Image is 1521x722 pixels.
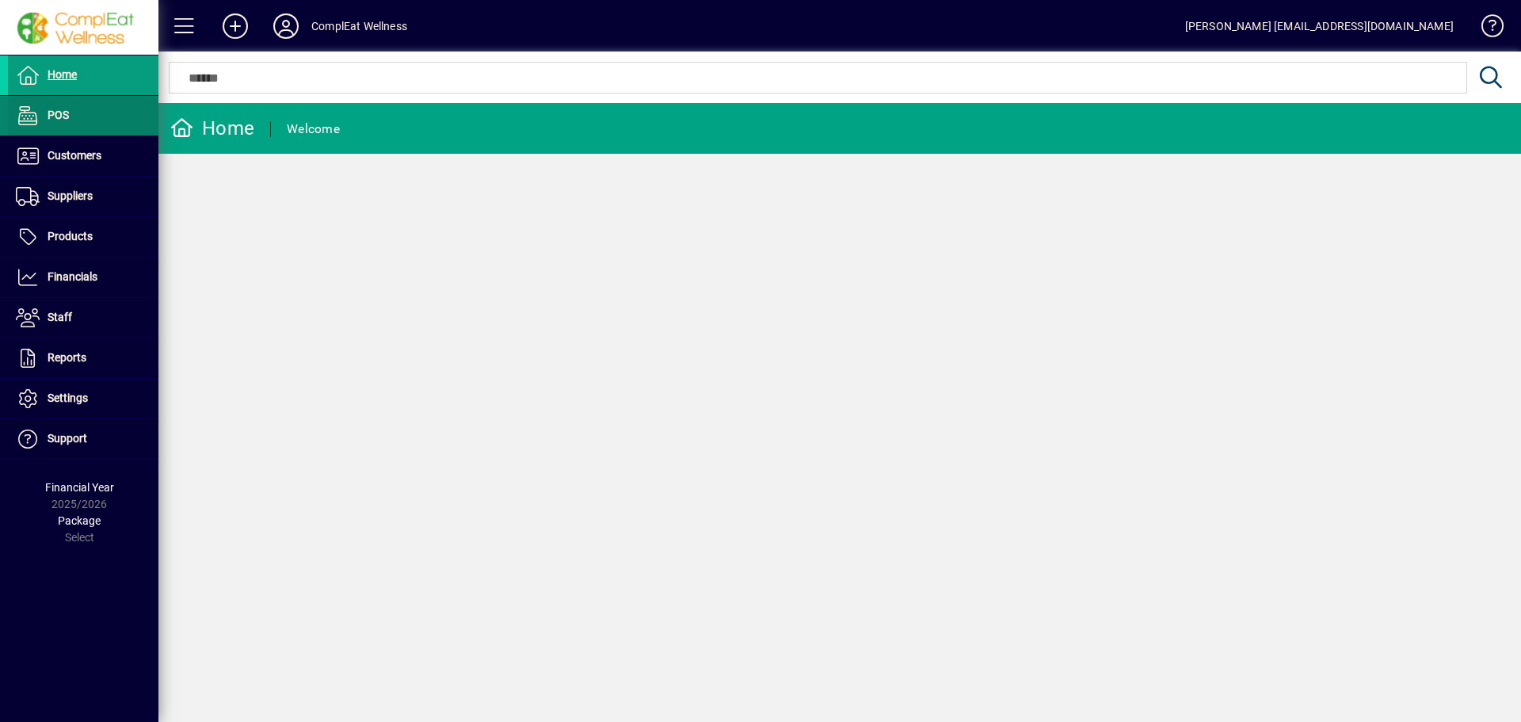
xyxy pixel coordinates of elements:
[48,230,93,243] span: Products
[8,136,158,176] a: Customers
[48,351,86,364] span: Reports
[170,116,254,141] div: Home
[8,419,158,459] a: Support
[8,96,158,136] a: POS
[45,481,114,494] span: Financial Year
[48,109,69,121] span: POS
[48,189,93,202] span: Suppliers
[210,12,261,40] button: Add
[8,177,158,216] a: Suppliers
[58,514,101,527] span: Package
[48,311,72,323] span: Staff
[8,338,158,378] a: Reports
[311,13,407,39] div: ComplEat Wellness
[8,258,158,297] a: Financials
[48,149,101,162] span: Customers
[261,12,311,40] button: Profile
[287,117,340,142] div: Welcome
[48,432,87,445] span: Support
[1185,13,1454,39] div: [PERSON_NAME] [EMAIL_ADDRESS][DOMAIN_NAME]
[48,68,77,81] span: Home
[48,392,88,404] span: Settings
[48,270,97,283] span: Financials
[8,379,158,418] a: Settings
[8,298,158,338] a: Staff
[8,217,158,257] a: Products
[1470,3,1501,55] a: Knowledge Base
